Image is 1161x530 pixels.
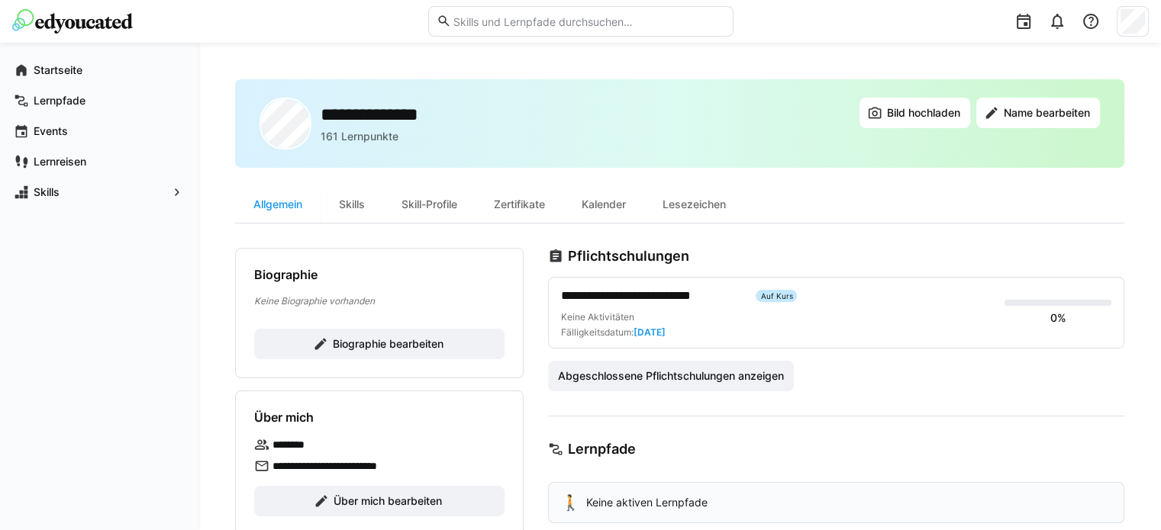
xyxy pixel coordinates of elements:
[563,186,644,223] div: Kalender
[331,336,446,352] span: Biographie bearbeiten
[586,495,708,510] p: Keine aktiven Lernpfade
[331,493,444,509] span: Über mich bearbeiten
[235,186,321,223] div: Allgemein
[561,326,666,339] div: Fälligkeitsdatum:
[254,267,318,282] h4: Biographie
[859,98,970,128] button: Bild hochladen
[561,311,634,323] span: Keine Aktivitäten
[885,105,963,120] span: Bild hochladen
[568,441,636,458] h3: Lernpfade
[383,186,476,223] div: Skill-Profile
[451,14,724,28] input: Skills und Lernpfade durchsuchen…
[568,248,689,265] h3: Pflichtschulungen
[1001,105,1092,120] span: Name bearbeiten
[321,186,383,223] div: Skills
[254,294,505,307] p: Keine Biographie vorhanden
[476,186,563,223] div: Zertifikate
[1050,310,1066,326] div: 0%
[976,98,1100,128] button: Name bearbeiten
[644,186,744,223] div: Lesezeichen
[556,368,786,384] span: Abgeschlossene Pflichtschulungen anzeigen
[756,290,797,302] div: Auf Kurs
[548,361,794,391] button: Abgeschlossene Pflichtschulungen anzeigen
[634,326,666,338] span: [DATE]
[254,410,314,425] h4: Über mich
[254,486,505,516] button: Über mich bearbeiten
[561,495,580,510] div: 🚶
[321,129,398,144] p: 161 Lernpunkte
[254,329,505,359] button: Biographie bearbeiten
